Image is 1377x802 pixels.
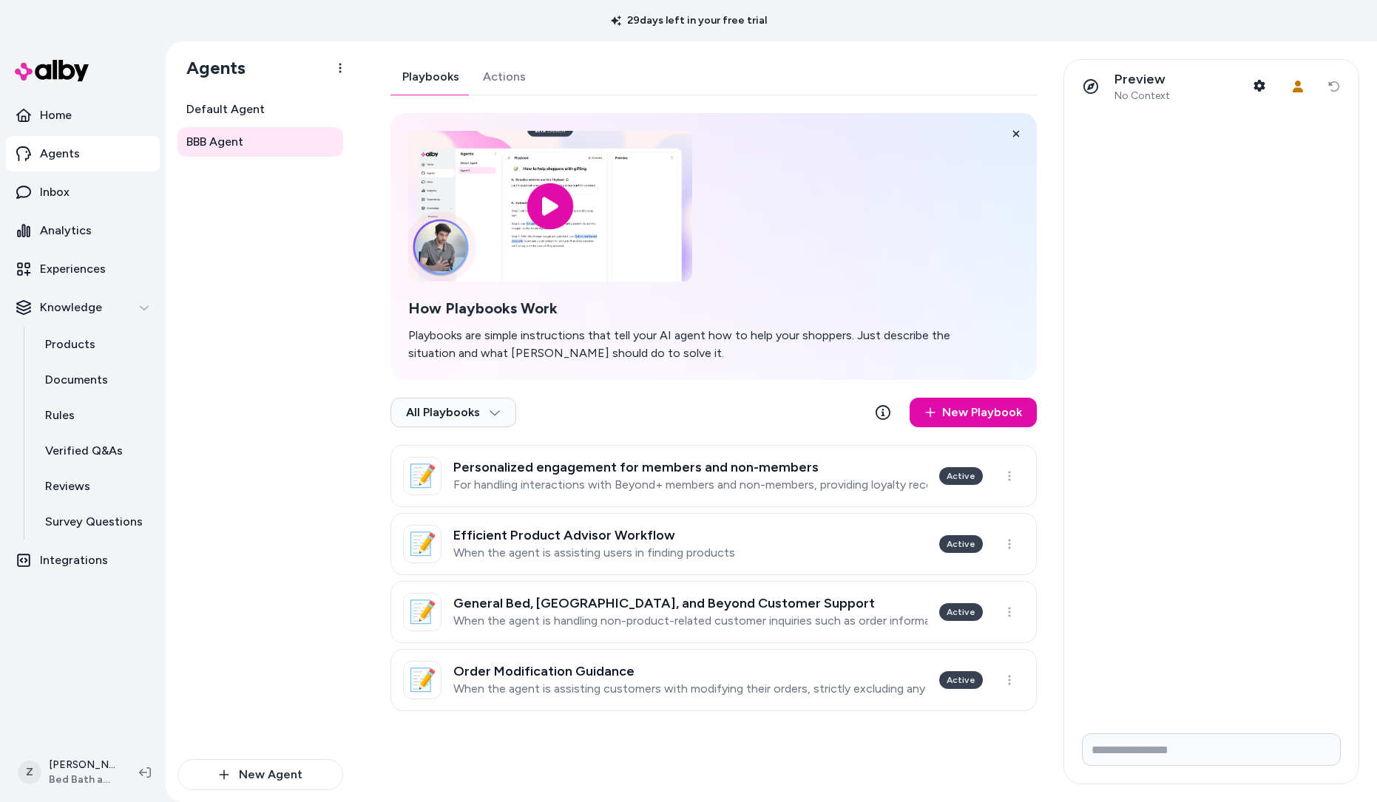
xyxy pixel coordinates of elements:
h3: Efficient Product Advisor Workflow [453,528,735,543]
a: Home [6,98,160,133]
h3: Personalized engagement for members and non-members [453,460,927,475]
p: Verified Q&As [45,442,123,460]
button: New Agent [177,759,343,790]
button: Knowledge [6,290,160,325]
p: [PERSON_NAME] [49,758,115,772]
p: Inbox [40,183,70,201]
div: Active [939,603,983,621]
a: Products [30,327,160,362]
a: Rules [30,398,160,433]
a: Analytics [6,213,160,248]
img: alby Logo [15,60,89,81]
a: Playbooks [390,59,471,95]
button: All Playbooks [390,398,516,427]
span: Bed Bath and Beyond [49,772,115,787]
a: Inbox [6,174,160,210]
p: 29 days left in your free trial [602,13,776,28]
a: 📝Efficient Product Advisor WorkflowWhen the agent is assisting users in finding productsActive [390,513,1037,575]
p: Knowledge [40,299,102,316]
span: Z [18,761,41,784]
h2: How Playbooks Work [408,299,976,318]
p: When the agent is assisting customers with modifying their orders, strictly excluding any informa... [453,682,927,696]
p: Documents [45,371,108,389]
a: Verified Q&As [30,433,160,469]
p: Reviews [45,478,90,495]
input: Write your prompt here [1082,733,1341,766]
a: New Playbook [910,398,1037,427]
a: Default Agent [177,95,343,124]
a: Actions [471,59,538,95]
p: For handling interactions with Beyond+ members and non-members, providing loyalty recognition for... [453,478,927,492]
p: Products [45,336,95,353]
div: 📝 [403,661,441,699]
a: Documents [30,362,160,398]
a: Integrations [6,543,160,578]
p: Agents [40,145,80,163]
div: Active [939,467,983,485]
p: When the agent is assisting users in finding products [453,546,735,560]
span: No Context [1114,89,1170,103]
div: 📝 [403,593,441,631]
a: BBB Agent [177,127,343,157]
a: Survey Questions [30,504,160,540]
p: Home [40,106,72,124]
a: Experiences [6,251,160,287]
a: 📝Order Modification GuidanceWhen the agent is assisting customers with modifying their orders, st... [390,649,1037,711]
a: Agents [6,136,160,171]
p: When the agent is handling non-product-related customer inquiries such as order information, ship... [453,614,927,628]
p: Analytics [40,222,92,239]
p: Integrations [40,551,108,569]
a: 📝Personalized engagement for members and non-membersFor handling interactions with Beyond+ member... [390,445,1037,507]
p: Experiences [40,260,106,278]
p: Playbooks are simple instructions that tell your AI agent how to help your shoppers. Just describ... [408,327,976,362]
span: Default Agent [186,101,265,118]
div: 📝 [403,457,441,495]
a: 📝General Bed, [GEOGRAPHIC_DATA], and Beyond Customer SupportWhen the agent is handling non-produc... [390,581,1037,643]
button: Z[PERSON_NAME]Bed Bath and Beyond [9,749,127,796]
h3: General Bed, [GEOGRAPHIC_DATA], and Beyond Customer Support [453,596,927,611]
p: Survey Questions [45,513,143,531]
div: 📝 [403,525,441,563]
div: Active [939,535,983,553]
a: Reviews [30,469,160,504]
h1: Agents [175,57,246,79]
h3: Order Modification Guidance [453,664,927,679]
span: All Playbooks [406,405,501,420]
p: Rules [45,407,75,424]
p: Preview [1114,71,1170,88]
span: BBB Agent [186,133,243,151]
div: Active [939,671,983,689]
